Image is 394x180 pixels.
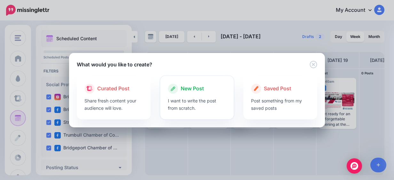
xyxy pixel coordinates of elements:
button: Close [310,61,317,69]
img: create.png [254,86,259,91]
h5: What would you like to create? [77,61,152,68]
img: curate.png [86,86,93,91]
p: Post something from my saved posts [251,97,310,112]
span: Saved Post [264,85,291,93]
span: New Post [181,85,204,93]
span: Curated Post [97,85,130,93]
div: Open Intercom Messenger [347,158,362,174]
p: Share fresh content your audience will love. [84,97,143,112]
p: I want to write the post from scratch. [168,97,226,112]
